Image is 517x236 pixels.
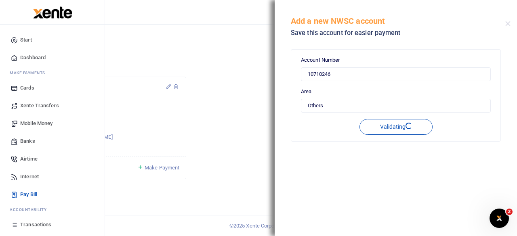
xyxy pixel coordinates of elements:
a: Xente Transfers [6,97,98,115]
select: Default select example [301,99,491,113]
label: Account Number [301,56,340,64]
span: Xente Transfers [20,102,59,110]
a: Cards [6,79,98,97]
span: Cards [20,84,34,92]
a: Dashboard [6,49,98,67]
h5: Bill, Taxes & Providers [31,48,267,56]
input: Enter account number [301,67,491,81]
h5: Add a new NWSC account [291,16,505,26]
span: Transactions [20,221,51,229]
a: logo-small logo-large logo-large [32,9,72,15]
a: Mobile Money [6,115,98,132]
span: 2 [506,209,513,215]
a: Banks [6,132,98,150]
li: Ac [6,203,98,216]
span: Internet [20,173,39,181]
p: 14346619431 [38,118,179,127]
span: countability [16,207,46,213]
img: logo-large [33,6,72,19]
a: Internet [6,168,98,186]
a: Make Payment [137,163,179,172]
span: Dashboard [20,54,46,62]
a: Pay Bill [6,186,98,203]
span: Pay Bill [20,190,37,198]
span: Mobile Money [20,119,53,127]
button: Close [505,21,511,26]
h4: Bills Payment [31,35,267,44]
h5: Save this account for easier payment [291,29,505,37]
a: Transactions [6,216,98,234]
li: M [6,67,98,79]
button: Validating [359,119,433,135]
span: Banks [20,137,35,145]
iframe: Intercom live chat [490,209,509,228]
a: Airtime [6,150,98,168]
a: Start [6,31,98,49]
div: Click to update [38,109,179,127]
span: Start [20,36,32,44]
h4: UEDCL [60,89,165,98]
label: Area [301,88,311,96]
span: Make Payment [145,165,179,171]
span: Airtime [20,155,38,163]
span: ake Payments [14,70,45,76]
